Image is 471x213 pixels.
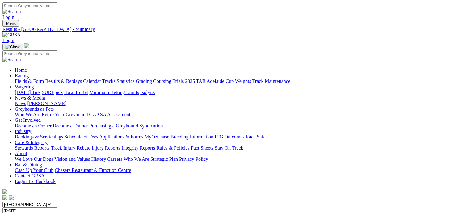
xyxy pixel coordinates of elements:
a: Schedule of Fees [64,134,98,139]
img: facebook.svg [2,195,7,200]
input: Search [2,2,57,9]
a: Grading [136,79,152,84]
a: Stewards Reports [15,145,49,151]
a: ICG Outcomes [215,134,244,139]
img: GRSA [2,32,21,38]
a: Who We Are [15,112,40,117]
a: Purchasing a Greyhound [89,123,138,128]
div: About [15,156,469,162]
a: 2025 TAB Adelaide Cup [185,79,234,84]
a: News & Media [15,95,45,100]
a: Statistics [117,79,135,84]
a: Care & Integrity [15,140,48,145]
a: Vision and Values [54,156,90,162]
a: Privacy Policy [179,156,208,162]
a: Login [2,38,14,43]
a: Contact GRSA [15,173,44,178]
img: Close [5,45,20,49]
a: History [91,156,106,162]
a: Minimum Betting Limits [89,90,139,95]
a: Chasers Restaurant & Function Centre [55,168,131,173]
a: SUREpick [42,90,63,95]
a: We Love Our Dogs [15,156,53,162]
img: Search [2,9,21,15]
a: Breeding Information [170,134,213,139]
img: twitter.svg [9,195,14,200]
a: Fields & Form [15,79,44,84]
a: Careers [107,156,122,162]
span: Menu [6,21,16,26]
img: logo-grsa-white.png [24,43,29,48]
a: Become a Trainer [53,123,88,128]
a: Login [2,15,14,20]
a: Stay On Track [215,145,243,151]
div: Racing [15,79,469,84]
a: Bar & Dining [15,162,42,167]
button: Toggle navigation [2,44,23,50]
img: Search [2,57,21,62]
a: Fact Sheets [191,145,213,151]
a: Applications & Forms [99,134,143,139]
a: Isolynx [140,90,155,95]
div: Wagering [15,90,469,95]
a: GAP SA Assessments [89,112,132,117]
img: logo-grsa-white.png [2,189,7,194]
div: Industry [15,134,469,140]
a: Who We Are [124,156,149,162]
input: Search [2,50,57,57]
a: MyOzChase [145,134,169,139]
div: Bar & Dining [15,168,469,173]
a: How To Bet [64,90,88,95]
a: Results & Replays [45,79,82,84]
a: Strategic Plan [150,156,178,162]
a: Results - [GEOGRAPHIC_DATA] - Summary [2,27,469,32]
a: Coursing [153,79,171,84]
a: Retire Your Greyhound [42,112,88,117]
a: Become an Owner [15,123,52,128]
div: News & Media [15,101,469,106]
div: Greyhounds as Pets [15,112,469,117]
a: Tracks [102,79,116,84]
div: Get Involved [15,123,469,129]
a: Rules & Policies [156,145,190,151]
a: Injury Reports [91,145,120,151]
a: Wagering [15,84,34,89]
a: Calendar [83,79,101,84]
a: News [15,101,26,106]
a: Home [15,67,27,73]
a: Syndication [139,123,163,128]
a: Cash Up Your Club [15,168,53,173]
a: Bookings & Scratchings [15,134,63,139]
a: Get Involved [15,117,41,123]
a: Greyhounds as Pets [15,106,54,112]
a: Racing [15,73,29,78]
a: Track Injury Rebate [51,145,90,151]
a: Track Maintenance [252,79,290,84]
a: Race Safe [246,134,265,139]
a: Weights [235,79,251,84]
a: [DATE] Tips [15,90,40,95]
div: Care & Integrity [15,145,469,151]
a: Integrity Reports [121,145,155,151]
a: Trials [172,79,184,84]
a: About [15,151,27,156]
a: Login To Blackbook [15,179,56,184]
a: [PERSON_NAME] [27,101,66,106]
button: Toggle navigation [2,20,19,27]
a: Industry [15,129,31,134]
